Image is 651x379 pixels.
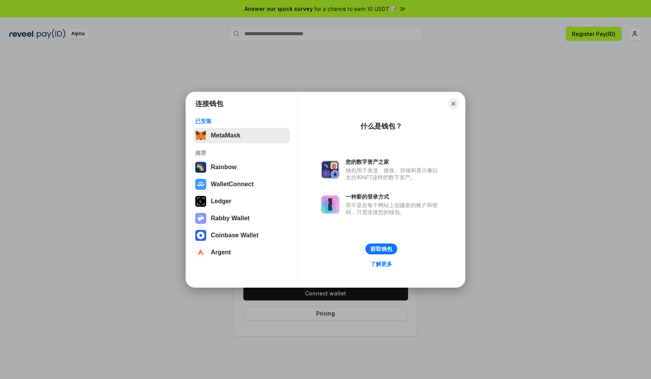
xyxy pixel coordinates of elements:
[370,245,392,252] div: 获取钱包
[448,98,459,109] button: Close
[195,118,288,125] div: 已安装
[193,228,290,243] button: Coinbase Wallet
[211,181,254,188] div: WalletConnect
[366,259,397,269] a: 了解更多
[193,128,290,143] button: MetaMask
[193,245,290,260] button: Argent
[193,211,290,226] button: Rabby Wallet
[321,195,339,214] img: svg+xml,%3Csvg%20xmlns%3D%22http%3A%2F%2Fwww.w3.org%2F2000%2Fsvg%22%20fill%3D%22none%22%20viewBox...
[211,198,231,205] div: Ledger
[195,162,206,173] img: svg+xml,%3Csvg%20width%3D%22120%22%20height%3D%22120%22%20viewBox%3D%220%200%20120%20120%22%20fil...
[193,194,290,209] button: Ledger
[211,132,240,139] div: MetaMask
[195,196,206,207] img: svg+xml,%3Csvg%20xmlns%3D%22http%3A%2F%2Fwww.w3.org%2F2000%2Fsvg%22%20width%3D%2228%22%20height%3...
[211,164,237,171] div: Rainbow
[370,261,392,268] div: 了解更多
[211,249,231,256] div: Argent
[195,230,206,241] img: svg+xml,%3Csvg%20width%3D%2228%22%20height%3D%2228%22%20viewBox%3D%220%200%2028%2028%22%20fill%3D...
[195,247,206,258] img: svg+xml,%3Csvg%20width%3D%2228%22%20height%3D%2228%22%20viewBox%3D%220%200%2028%2028%22%20fill%3D...
[360,122,402,131] div: 什么是钱包？
[193,159,290,175] button: Rainbow
[346,193,442,200] div: 一种新的登录方式
[195,213,206,224] img: svg+xml,%3Csvg%20xmlns%3D%22http%3A%2F%2Fwww.w3.org%2F2000%2Fsvg%22%20fill%3D%22none%22%20viewBox...
[365,244,397,254] button: 获取钱包
[346,158,442,165] div: 您的数字资产之家
[211,232,258,239] div: Coinbase Wallet
[346,202,442,216] div: 而不是在每个网站上创建新的账户和密码，只需连接您的钱包。
[346,167,442,181] div: 钱包用于发送、接收、存储和显示像以太坊和NFT这样的数字资产。
[321,160,339,179] img: svg+xml,%3Csvg%20xmlns%3D%22http%3A%2F%2Fwww.w3.org%2F2000%2Fsvg%22%20fill%3D%22none%22%20viewBox...
[193,177,290,192] button: WalletConnect
[195,149,288,156] div: 推荐
[195,99,223,108] h1: 连接钱包
[195,130,206,141] img: svg+xml,%3Csvg%20fill%3D%22none%22%20height%3D%2233%22%20viewBox%3D%220%200%2035%2033%22%20width%...
[195,179,206,190] img: svg+xml,%3Csvg%20width%3D%2228%22%20height%3D%2228%22%20viewBox%3D%220%200%2028%2028%22%20fill%3D...
[211,215,250,222] div: Rabby Wallet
